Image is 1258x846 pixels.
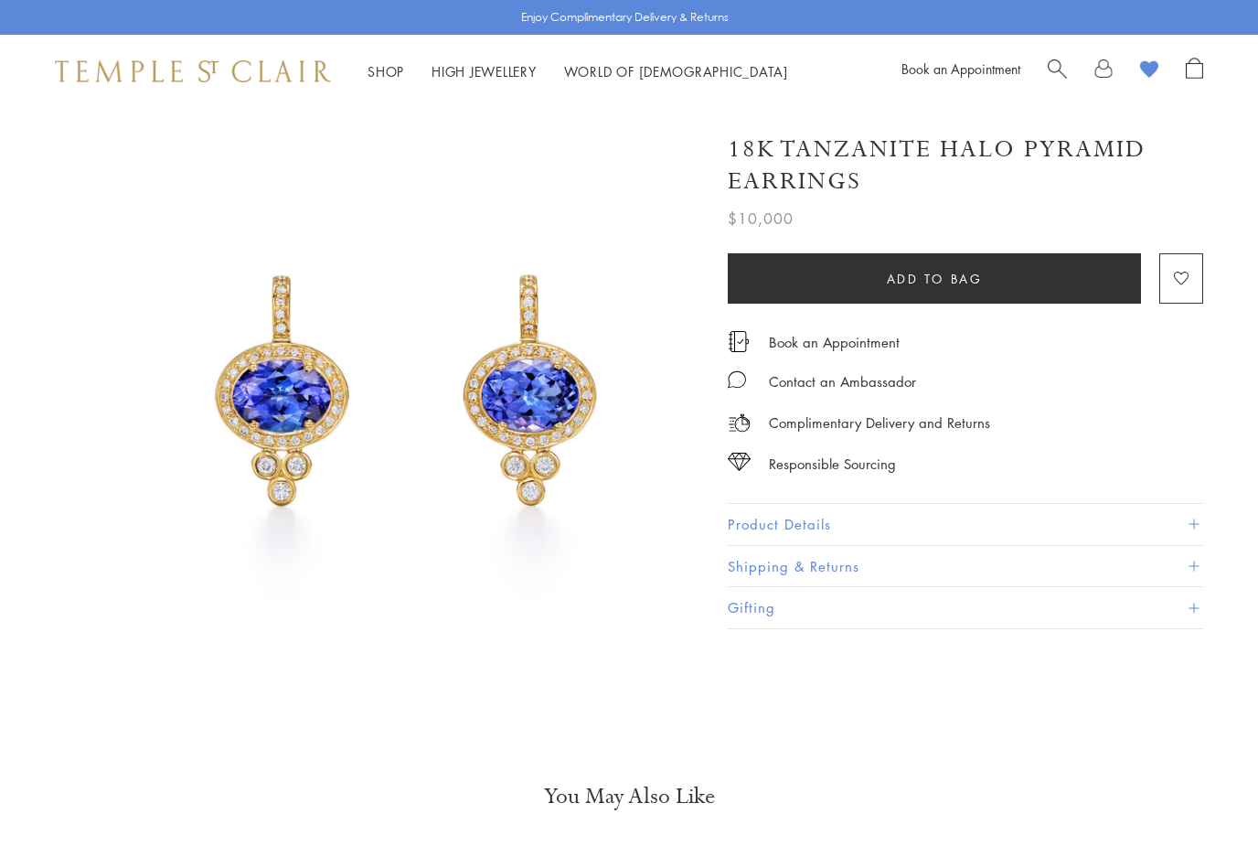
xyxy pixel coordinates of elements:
p: Enjoy Complimentary Delivery & Returns [521,8,729,27]
a: View Wishlist [1140,58,1158,85]
div: Contact an Ambassador [769,370,916,393]
img: 18K Tanzanite Halo Pyramid Earrings [119,108,700,690]
button: Product Details [728,504,1203,545]
img: icon_delivery.svg [728,412,751,434]
a: Book an Appointment [769,332,900,352]
a: Book an Appointment [901,59,1020,78]
img: icon_appointment.svg [728,331,750,352]
button: Shipping & Returns [728,546,1203,587]
span: $10,000 [728,207,794,230]
button: Gifting [728,587,1203,628]
p: Complimentary Delivery and Returns [769,412,990,434]
a: High JewelleryHigh Jewellery [432,62,537,80]
h1: 18K Tanzanite Halo Pyramid Earrings [728,134,1203,198]
img: MessageIcon-01_2.svg [728,370,746,389]
div: Responsible Sourcing [769,453,896,476]
span: Add to bag [887,269,983,289]
a: Search [1048,58,1067,85]
img: Temple St. Clair [55,60,331,82]
h3: You May Also Like [73,782,1185,811]
img: icon_sourcing.svg [728,453,751,471]
a: World of [DEMOGRAPHIC_DATA]World of [DEMOGRAPHIC_DATA] [564,62,788,80]
button: Add to bag [728,253,1141,304]
a: ShopShop [368,62,404,80]
a: Open Shopping Bag [1186,58,1203,85]
nav: Main navigation [368,60,788,83]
